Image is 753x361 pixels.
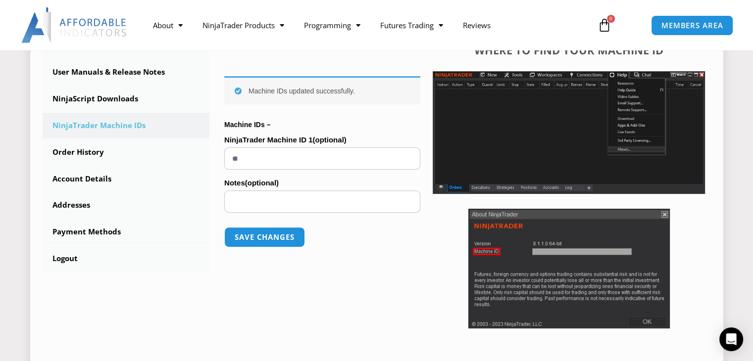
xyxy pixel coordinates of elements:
a: User Manuals & Release Notes [43,59,210,85]
h4: Machine ID Licensing [224,39,420,51]
strong: Machine IDs – [224,121,270,129]
img: LogoAI | Affordable Indicators – NinjaTrader [21,7,128,43]
a: NinjaTrader Machine IDs [43,113,210,138]
a: NinjaTrader Products [193,14,294,37]
label: Notes [224,176,420,190]
a: Payment Methods [43,219,210,245]
a: Reviews [453,14,501,37]
a: 0 [583,11,626,40]
button: Save changes [224,227,305,247]
a: Programming [294,14,370,37]
a: Account Details [43,166,210,192]
img: Screenshot 2025-01-17 1155544 | Affordable Indicators – NinjaTrader [433,71,705,194]
div: Open Intercom Messenger [719,327,743,351]
nav: Account pages [43,33,210,271]
a: About [143,14,193,37]
a: Logout [43,246,210,271]
h4: Where to find your Machine ID [433,44,705,56]
span: (optional) [312,135,346,144]
span: (optional) [245,179,279,187]
a: MEMBERS AREA [651,15,734,36]
a: NinjaScript Downloads [43,86,210,112]
nav: Menu [143,14,588,37]
label: NinjaTrader Machine ID 1 [224,133,420,147]
a: Order History [43,139,210,165]
span: MEMBERS AREA [661,22,723,29]
a: Addresses [43,192,210,218]
img: Screenshot 2025-01-17 114931 | Affordable Indicators – NinjaTrader [468,209,670,328]
span: 0 [607,15,615,23]
a: Futures Trading [370,14,453,37]
div: Machine IDs updated successfully. [224,76,420,104]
